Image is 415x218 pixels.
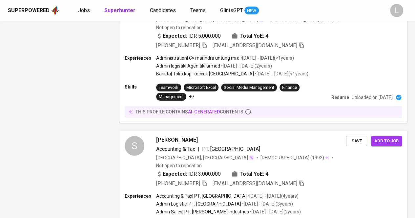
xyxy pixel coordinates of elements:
div: (1992) [260,154,329,161]
a: Superhunter [104,7,137,15]
div: Finance [282,85,297,91]
div: [GEOGRAPHIC_DATA], [GEOGRAPHIC_DATA] [156,154,254,161]
span: Candidates [150,7,176,13]
p: Admin logistik | Agen tiki armed [156,63,220,69]
span: PT. [GEOGRAPHIC_DATA] [202,146,260,152]
a: Superpoweredapp logo [8,6,60,15]
p: • [DATE] - [DATE] ( 2 years ) [220,63,272,69]
p: Uploaded on [DATE] [352,94,393,101]
span: [PHONE_NUMBER] [156,42,200,49]
b: Superhunter [104,7,135,13]
span: NEW [244,8,259,14]
p: Not open to relocation [156,24,202,31]
p: • [DATE] - [DATE] ( <1 years ) [254,70,308,77]
p: Resume [331,94,349,101]
p: Experiences [125,55,156,61]
span: [EMAIL_ADDRESS][DOMAIN_NAME] [213,42,297,49]
button: Add to job [371,136,402,146]
p: Experiences [125,193,156,199]
p: Administration | Cv marindra untung mrd [156,55,239,61]
div: Superpowered [8,7,50,14]
b: Expected: [163,32,187,40]
p: • [DATE] - [DATE] ( 2 years ) [249,208,301,215]
span: Save [349,137,364,145]
div: S [125,136,144,156]
p: • [DATE] - [DATE] ( <1 years ) [239,55,294,61]
p: • [DATE] - [DATE] ( 3 years ) [241,201,293,207]
div: IDR 3.000.000 [156,170,221,178]
div: Social Media Management [224,85,274,91]
p: Not open to relocation [156,162,202,169]
b: Total YoE: [239,32,264,40]
span: Teams [190,7,206,13]
span: Add to job [374,137,399,145]
span: Jobs [78,7,90,13]
p: Skills [125,84,156,90]
p: • [DATE] - [DATE] ( 4 years ) [247,193,299,199]
a: GlintsGPT NEW [220,7,259,15]
span: Accounting & Tax [156,146,195,152]
span: [PERSON_NAME] [156,136,198,144]
p: Accounting & Tax | PT. [GEOGRAPHIC_DATA] [156,193,247,199]
span: [EMAIL_ADDRESS][DOMAIN_NAME] [213,180,297,187]
b: Expected: [163,170,187,178]
span: AI-generated [188,109,220,114]
div: IDR 5.000.000 [156,32,221,40]
a: Candidates [150,7,177,15]
div: Teamwork [159,85,178,91]
p: +7 [189,93,194,100]
a: Teams [190,7,207,15]
span: [PHONE_NUMBER] [156,180,200,187]
span: | [198,145,199,153]
div: Management [159,94,184,100]
span: 4 [265,32,268,40]
span: [DEMOGRAPHIC_DATA] [260,154,310,161]
span: GlintsGPT [220,7,243,13]
p: Admin Logistic | PT. [GEOGRAPHIC_DATA] [156,201,241,207]
span: 4 [265,170,268,178]
img: app logo [51,6,60,15]
a: Jobs [78,7,91,15]
div: Microsoft Excel [186,85,216,91]
button: Save [346,136,367,146]
img: magic_wand.svg [249,155,254,160]
p: Admin Sales | PT. [PERSON_NAME] Industries [156,208,249,215]
p: this profile contains contents [135,109,243,115]
p: Barista | Toko kopi koccok [GEOGRAPHIC_DATA] [156,70,254,77]
div: L [390,4,403,17]
b: Total YoE: [239,170,264,178]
